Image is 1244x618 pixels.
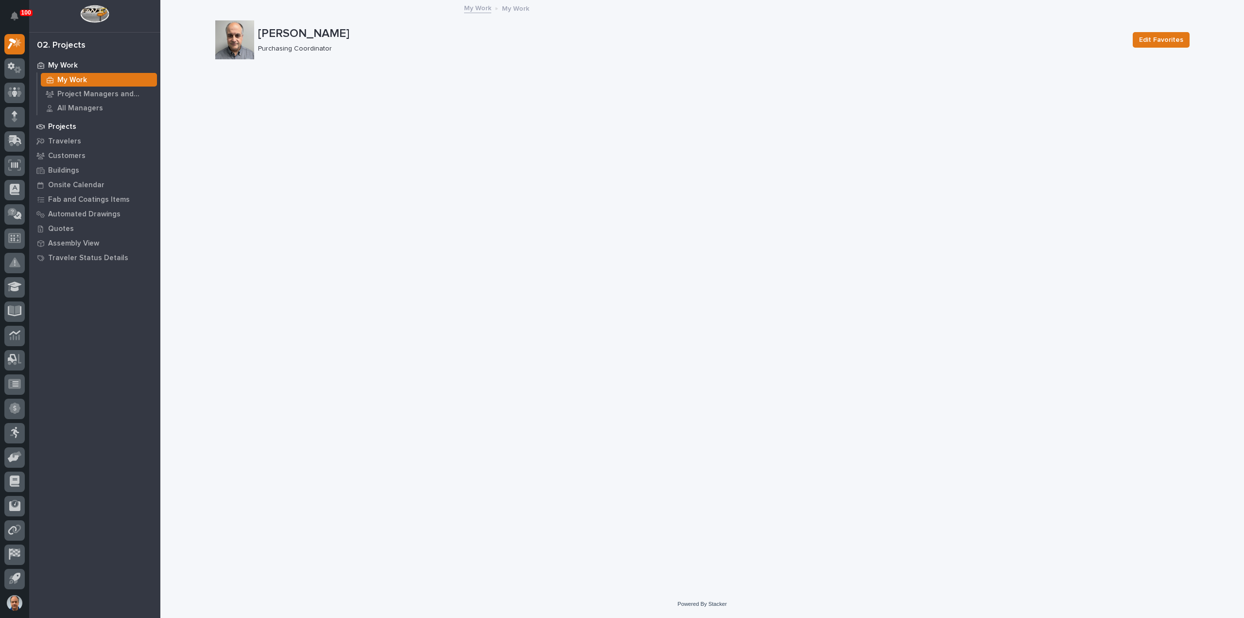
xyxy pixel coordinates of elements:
a: Project Managers and Engineers [37,87,160,101]
p: 100 [21,9,31,16]
div: Notifications100 [12,12,25,27]
a: My Work [464,2,491,13]
p: Project Managers and Engineers [57,90,153,99]
p: Assembly View [48,239,99,248]
p: All Managers [57,104,103,113]
p: Onsite Calendar [48,181,104,190]
a: Customers [29,148,160,163]
a: Travelers [29,134,160,148]
p: My Work [48,61,78,70]
p: Purchasing Coordinator [258,45,1121,53]
a: Traveler Status Details [29,250,160,265]
a: Quotes [29,221,160,236]
a: Projects [29,119,160,134]
a: My Work [37,73,160,87]
p: My Work [502,2,529,13]
p: [PERSON_NAME] [258,27,1125,41]
img: Workspace Logo [80,5,109,23]
div: 02. Projects [37,40,86,51]
a: All Managers [37,101,160,115]
p: Traveler Status Details [48,254,128,263]
p: Buildings [48,166,79,175]
a: My Work [29,58,160,72]
p: Automated Drawings [48,210,121,219]
a: Powered By Stacker [677,601,726,607]
p: Projects [48,123,76,131]
a: Buildings [29,163,160,177]
a: Fab and Coatings Items [29,192,160,207]
p: Fab and Coatings Items [48,195,130,204]
p: Customers [48,152,86,160]
button: Notifications [4,6,25,26]
p: Quotes [48,225,74,233]
a: Onsite Calendar [29,177,160,192]
button: users-avatar [4,593,25,613]
p: Travelers [48,137,81,146]
span: Edit Favorites [1139,34,1183,46]
p: My Work [57,76,87,85]
a: Automated Drawings [29,207,160,221]
a: Assembly View [29,236,160,250]
button: Edit Favorites [1133,32,1190,48]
